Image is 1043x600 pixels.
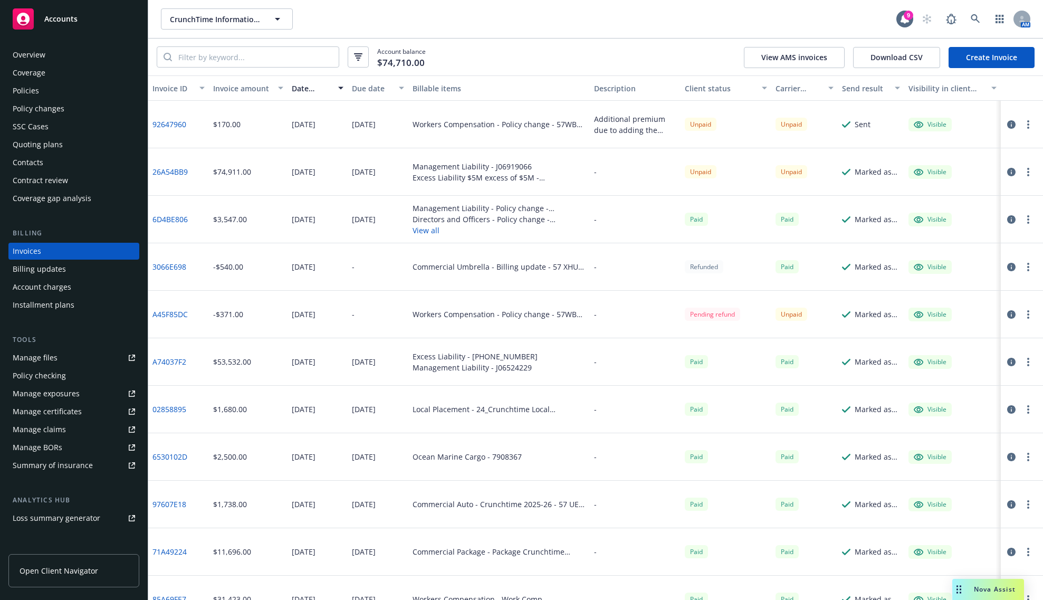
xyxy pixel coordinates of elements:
button: Billable items [408,75,590,101]
div: Manage BORs [13,439,62,456]
div: Management Liability - Policy change - J06524229 [413,203,586,214]
a: A45F85DC [152,309,188,320]
div: Excess Liability - [PHONE_NUMBER] [413,351,538,362]
div: Loss summary generator [13,510,100,527]
a: Accounts [8,4,139,34]
div: Visible [914,167,946,177]
div: [DATE] [292,499,315,510]
a: 92647960 [152,119,186,130]
a: Create Invoice [949,47,1035,68]
a: Start snowing [916,8,937,30]
div: Paid [776,355,799,368]
div: $1,738.00 [213,499,247,510]
div: [DATE] [352,356,376,367]
div: [DATE] [292,261,315,272]
a: Manage files [8,349,139,366]
button: Invoice ID [148,75,209,101]
a: 6D4BE806 [152,214,188,225]
div: Paid [685,498,708,511]
div: Ocean Marine Cargo - 7908367 [413,451,522,462]
div: Analytics hub [8,495,139,506]
div: SSC Cases [13,118,49,135]
a: 26A54BB9 [152,166,188,177]
div: [DATE] [352,119,376,130]
div: Additional premium due to adding the state of [US_STATE]. [594,113,676,136]
div: Policy changes [13,100,64,117]
div: Unpaid [685,118,716,131]
div: -$371.00 [213,309,243,320]
div: Contacts [13,154,43,171]
div: Invoices [13,243,41,260]
a: A74037F2 [152,356,186,367]
div: Paid [685,545,708,558]
a: Installment plans [8,297,139,313]
a: Manage claims [8,421,139,438]
div: Billing [8,228,139,239]
div: Marked as sent [855,309,900,320]
div: Paid [776,450,799,463]
a: 02858895 [152,404,186,415]
div: Marked as sent [855,356,900,367]
div: Marked as sent [855,404,900,415]
div: Policies [13,82,39,99]
a: 3066E698 [152,261,186,272]
span: Paid [776,260,799,273]
a: Contacts [8,154,139,171]
a: Quoting plans [8,136,139,153]
a: Coverage gap analysis [8,190,139,207]
div: [DATE] [352,166,376,177]
div: Manage claims [13,421,66,438]
div: [DATE] [352,404,376,415]
div: Marked as sent [855,451,900,462]
div: Policy checking [13,367,66,384]
span: Accounts [44,15,78,23]
div: Workers Compensation - Policy change - 57WB BE4BT3 [413,119,586,130]
input: Filter by keyword... [172,47,339,67]
div: Visible [914,452,946,462]
button: Download CSV [853,47,940,68]
button: Visibility in client dash [904,75,1001,101]
div: - [352,261,355,272]
div: Installment plans [13,297,74,313]
div: $170.00 [213,119,241,130]
div: Paid [685,213,708,226]
a: Policy changes [8,100,139,117]
div: Due date [352,83,393,94]
div: Visible [914,215,946,224]
button: Date issued [288,75,348,101]
a: 6530102D [152,451,187,462]
span: Paid [776,403,799,416]
div: - [594,261,597,272]
div: Marked as sent [855,546,900,557]
div: Drag to move [952,579,965,600]
a: Loss summary generator [8,510,139,527]
span: CrunchTime Information Systems, Inc. [170,14,261,25]
div: Summary of insurance [13,457,93,474]
div: Manage exposures [13,385,80,402]
div: - [594,214,597,225]
div: Pending refund [685,308,740,321]
div: Directors and Officers - Policy change - [PHONE_NUMBER] [413,214,586,225]
div: - [594,356,597,367]
a: Report a Bug [941,8,962,30]
a: Policies [8,82,139,99]
span: $74,710.00 [377,56,425,70]
div: Invoice ID [152,83,193,94]
div: Visible [914,405,946,414]
div: 9 [904,11,913,20]
div: Visible [914,500,946,509]
div: Visibility in client dash [908,83,985,94]
div: - [352,309,355,320]
button: Description [590,75,681,101]
div: [DATE] [292,356,315,367]
div: Quoting plans [13,136,63,153]
div: $11,696.00 [213,546,251,557]
div: [DATE] [292,546,315,557]
div: Marked as sent [855,261,900,272]
div: Date issued [292,83,332,94]
div: [DATE] [352,499,376,510]
button: Send result [838,75,904,101]
div: Visible [914,262,946,272]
